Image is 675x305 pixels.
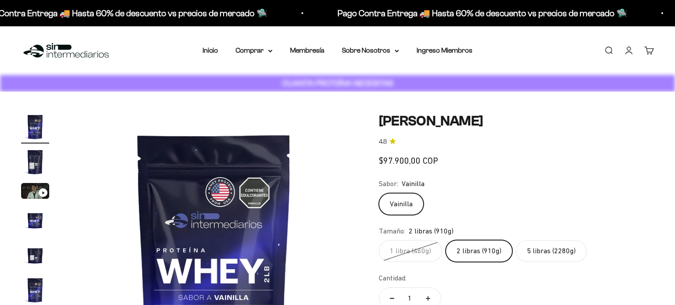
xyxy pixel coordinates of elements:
label: Cantidad: [379,273,406,284]
a: Membresía [290,47,324,54]
strong: CUANTA PROTEÍNA NECESITAS [282,79,393,88]
img: Proteína Whey - Vainilla [21,113,49,141]
summary: Sobre Nosotros [342,45,399,56]
img: Proteína Whey - Vainilla [21,148,49,176]
button: Ir al artículo 3 [21,183,49,201]
span: Vainilla [402,178,425,190]
legend: Sabor: [379,178,398,190]
summary: Comprar [236,45,272,56]
legend: Tamaño: [379,226,405,237]
span: 4.8 [379,137,387,147]
h1: [PERSON_NAME] [379,113,654,129]
img: Proteína Whey - Vainilla [21,241,49,269]
img: Proteína Whey - Vainilla [21,276,49,304]
a: Inicio [203,47,218,54]
span: 2 libras (910g) [409,226,454,237]
sale-price: $97.900,00 COP [379,154,438,168]
img: Proteína Whey - Vainilla [21,206,49,234]
button: Ir al artículo 2 [21,148,49,179]
button: Ir al artículo 1 [21,113,49,144]
button: Ir al artículo 4 [21,206,49,237]
button: Ir al artículo 5 [21,241,49,272]
a: Ingreso Miembros [417,47,472,54]
p: Pago Contra Entrega 🚚 Hasta 60% de descuento vs precios de mercado 🛸 [337,6,627,20]
a: 4.84.8 de 5.0 estrellas [379,137,654,147]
